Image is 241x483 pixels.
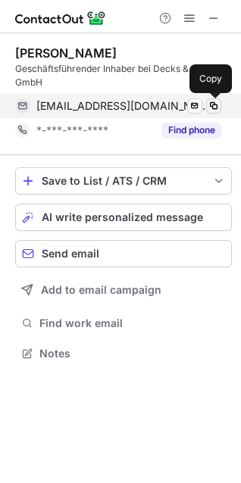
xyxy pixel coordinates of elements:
img: ContactOut v5.3.10 [15,9,106,27]
span: AI write personalized message [42,211,203,223]
span: [EMAIL_ADDRESS][DOMAIN_NAME] [36,99,210,113]
div: Save to List / ATS / CRM [42,175,205,187]
button: Reveal Button [161,123,221,138]
div: Geschäftsführender Inhaber bei Decks & Planks GmbH [15,62,232,89]
div: [PERSON_NAME] [15,45,117,61]
button: Send email [15,240,232,267]
span: Find work email [39,316,226,330]
button: save-profile-one-click [15,167,232,195]
button: Notes [15,343,232,364]
button: Find work email [15,313,232,334]
button: Add to email campaign [15,276,232,304]
span: Send email [42,248,99,260]
span: Notes [39,347,226,360]
button: AI write personalized message [15,204,232,231]
span: Add to email campaign [41,284,161,296]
